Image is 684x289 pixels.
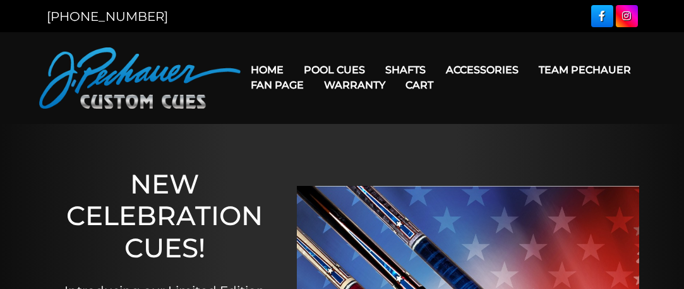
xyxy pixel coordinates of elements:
a: Team Pechauer [529,54,641,86]
h1: NEW CELEBRATION CUES! [57,168,272,264]
a: Accessories [436,54,529,86]
a: Warranty [314,69,395,101]
a: Pool Cues [294,54,375,86]
a: Cart [395,69,443,101]
a: Shafts [375,54,436,86]
a: Home [241,54,294,86]
a: Fan Page [241,69,314,101]
a: [PHONE_NUMBER] [47,9,168,24]
img: Pechauer Custom Cues [39,47,241,109]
